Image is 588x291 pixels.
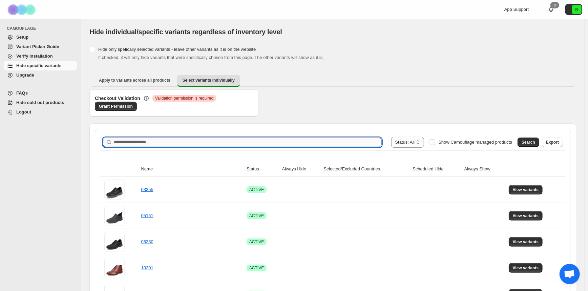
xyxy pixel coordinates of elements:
span: If checked, it will only hide variants that were specifically chosen from this page. The other va... [98,55,324,60]
text: R [575,7,578,12]
a: 05151 [141,213,153,218]
button: View variants [509,237,543,247]
span: Upgrade [16,72,34,78]
img: Camouflage [5,0,39,19]
button: View variants [509,185,543,194]
span: View variants [513,213,539,219]
a: Setup [4,33,77,42]
img: 03355 [104,180,125,200]
span: Verify Installation [16,54,53,59]
span: Hide individual/specific variants regardless of inventory level [89,28,282,36]
a: Logout [4,107,77,117]
button: Search [518,138,539,147]
th: Selected/Excluded Countries [321,162,411,177]
span: Validation permission is required [155,96,214,101]
span: FAQs [16,90,28,96]
span: Grant Permission [99,104,133,109]
span: Show Camouflage managed products [438,140,512,145]
span: View variants [513,239,539,245]
span: Export [546,140,559,145]
th: Status [245,162,280,177]
button: Avatar with initials R [565,4,582,15]
span: View variants [513,187,539,192]
a: 03355 [141,187,153,192]
span: Variant Picker Guide [16,44,59,49]
button: View variants [509,211,543,221]
a: 05330 [141,239,153,244]
img: 05151 [104,206,125,226]
span: View variants [513,265,539,271]
span: Hide specific variants [16,63,62,68]
th: Name [139,162,245,177]
span: Search [522,140,535,145]
span: Hide sold out products [16,100,64,105]
button: Select variants individually [177,75,240,87]
a: Hide sold out products [4,98,77,107]
span: CAMOUFLAGE [7,26,78,31]
span: Avatar with initials R [572,5,582,14]
img: 10301 [104,258,125,278]
span: ACTIVE [249,265,264,271]
h3: Checkout Validation [95,95,140,102]
th: Always Show [462,162,507,177]
a: FAQs [4,88,77,98]
span: Select variants individually [183,78,235,83]
a: 0 [548,6,554,13]
th: Always Hide [280,162,322,177]
span: Setup [16,35,28,40]
span: Apply to variants across all products [99,78,170,83]
a: 10301 [141,265,153,270]
a: Grant Permission [95,102,137,111]
span: ACTIVE [249,213,264,219]
span: ACTIVE [249,239,264,245]
a: Upgrade [4,70,77,80]
img: 05330 [104,232,125,252]
div: Open chat [560,264,580,284]
a: Variant Picker Guide [4,42,77,51]
button: Apply to variants across all products [93,75,176,86]
span: ACTIVE [249,187,264,192]
div: 0 [550,2,559,8]
th: Scheduled Hide [411,162,462,177]
button: View variants [509,263,543,273]
span: Logout [16,109,31,115]
a: Hide specific variants [4,61,77,70]
span: Hide only spefically selected variants - leave other variants as it is on the website [98,47,256,52]
a: Verify Installation [4,51,77,61]
button: Export [542,138,563,147]
span: App Support [504,7,529,12]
